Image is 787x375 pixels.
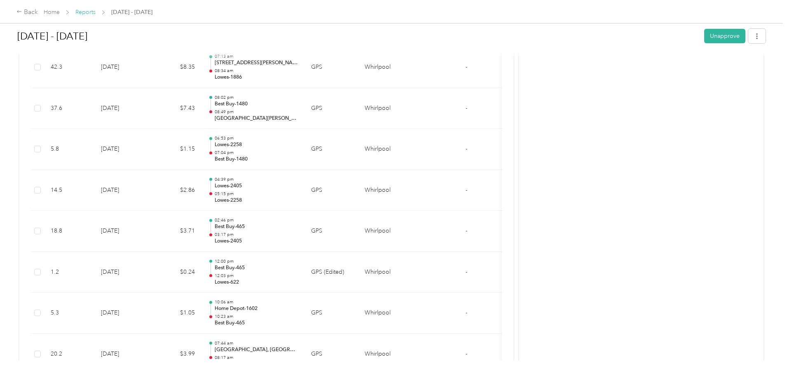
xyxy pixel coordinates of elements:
p: Home Depot-1602 [215,305,298,312]
td: $1.15 [152,129,201,170]
p: 03:17 pm [215,232,298,238]
td: $0.24 [152,252,201,293]
td: 42.3 [44,47,94,88]
p: Lowes-2258 [215,141,298,149]
span: - [466,227,467,234]
p: 07:44 am [215,340,298,346]
td: 18.8 [44,211,94,252]
button: Unapprove [704,29,745,43]
p: Best Buy-1480 [215,156,298,163]
td: 1.2 [44,252,94,293]
p: [GEOGRAPHIC_DATA][PERSON_NAME], [GEOGRAPHIC_DATA], [GEOGRAPHIC_DATA] [215,115,298,122]
td: GPS [304,211,358,252]
span: - [466,309,467,316]
td: GPS [304,47,358,88]
p: Lowes-622 [215,279,298,286]
td: GPS [304,170,358,211]
p: Best Buy-465 [215,319,298,327]
td: GPS [304,334,358,375]
a: Reports [75,9,96,16]
h1: Sep 1 - 30, 2025 [17,26,698,46]
td: Whirlpool [358,129,420,170]
td: Whirlpool [358,170,420,211]
span: - [466,63,467,70]
span: - [466,105,467,112]
span: - [466,186,467,193]
td: $3.99 [152,334,201,375]
td: 37.6 [44,88,94,129]
td: $2.86 [152,170,201,211]
p: 12:03 pm [215,273,298,279]
p: 08:34 am [215,68,298,74]
p: 02:46 pm [215,217,298,223]
p: 06:53 pm [215,135,298,141]
p: Best Buy-465 [215,223,298,231]
span: - [466,268,467,275]
td: [DATE] [94,211,152,252]
td: $8.35 [152,47,201,88]
p: 05:15 pm [215,191,298,197]
span: [DATE] - [DATE] [111,8,152,16]
td: $7.43 [152,88,201,129]
span: - [466,145,467,152]
p: Best Buy-1480 [215,100,298,108]
p: [GEOGRAPHIC_DATA], [GEOGRAPHIC_DATA], [GEOGRAPHIC_DATA], [GEOGRAPHIC_DATA], [US_STATE], 19146, [G... [215,346,298,354]
p: Lowes-1886 [215,74,298,81]
td: Whirlpool [358,47,420,88]
td: Whirlpool [358,211,420,252]
p: 04:39 pm [215,177,298,182]
td: 5.3 [44,293,94,334]
iframe: Everlance-gr Chat Button Frame [741,329,787,375]
div: Back [16,7,38,17]
td: Whirlpool [358,252,420,293]
td: $3.71 [152,211,201,252]
p: 10:06 am [215,299,298,305]
p: [STREET_ADDRESS][PERSON_NAME] [215,59,298,67]
p: Home Depot-1602 [215,361,298,368]
td: 20.2 [44,334,94,375]
td: Whirlpool [358,293,420,334]
td: [DATE] [94,88,152,129]
p: Best Buy-465 [215,264,298,272]
td: GPS [304,129,358,170]
p: 08:49 pm [215,109,298,115]
p: Lowes-2405 [215,238,298,245]
td: GPS [304,88,358,129]
p: Lowes-2258 [215,197,298,204]
td: [DATE] [94,129,152,170]
span: - [466,350,467,357]
td: $1.05 [152,293,201,334]
td: [DATE] [94,334,152,375]
td: [DATE] [94,293,152,334]
p: Lowes-2405 [215,182,298,190]
td: [DATE] [94,170,152,211]
td: GPS [304,293,358,334]
p: 08:02 pm [215,95,298,100]
td: Whirlpool [358,334,420,375]
p: 10:23 am [215,314,298,319]
a: Home [44,9,60,16]
td: 5.8 [44,129,94,170]
td: [DATE] [94,252,152,293]
p: 08:17 am [215,355,298,361]
p: 12:00 pm [215,259,298,264]
td: GPS (Edited) [304,252,358,293]
td: [DATE] [94,47,152,88]
td: Whirlpool [358,88,420,129]
p: 07:04 pm [215,150,298,156]
td: 14.5 [44,170,94,211]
